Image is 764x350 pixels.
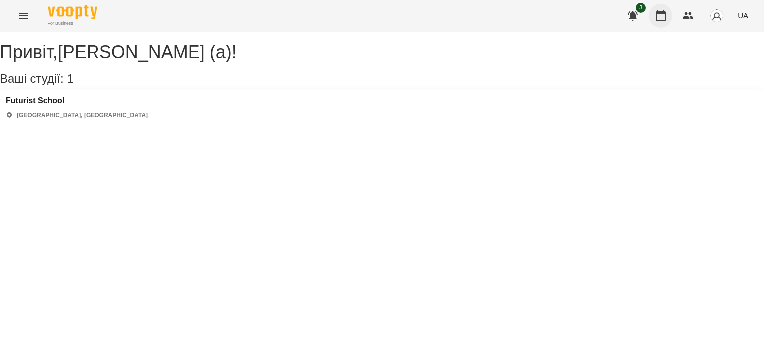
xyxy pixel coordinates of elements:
span: 3 [636,3,646,13]
span: UA [738,10,748,21]
img: avatar_s.png [710,9,724,23]
p: [GEOGRAPHIC_DATA], [GEOGRAPHIC_DATA] [17,111,148,119]
img: Voopty Logo [48,5,97,19]
span: 1 [67,72,73,85]
button: UA [734,6,752,25]
button: Menu [12,4,36,28]
a: Futurist School [6,96,148,105]
span: For Business [48,20,97,27]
